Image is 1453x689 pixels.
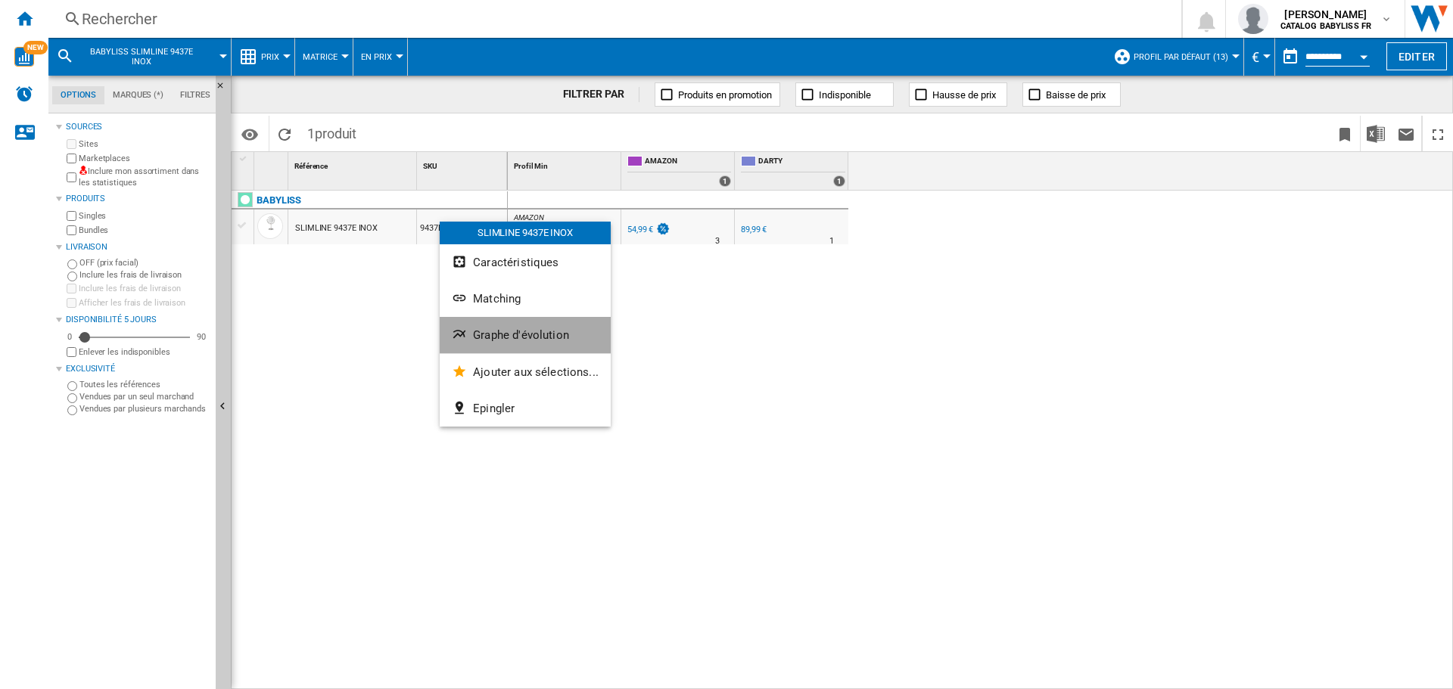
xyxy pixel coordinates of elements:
span: Epingler [473,402,515,415]
button: Ajouter aux sélections... [440,354,611,390]
button: Graphe d'évolution [440,317,611,353]
span: Caractéristiques [473,256,558,269]
button: Epingler... [440,390,611,427]
button: Matching [440,281,611,317]
button: Caractéristiques [440,244,611,281]
span: Graphe d'évolution [473,328,569,342]
span: Matching [473,292,521,306]
span: Ajouter aux sélections... [473,365,599,379]
div: SLIMLINE 9437E INOX [440,222,611,244]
